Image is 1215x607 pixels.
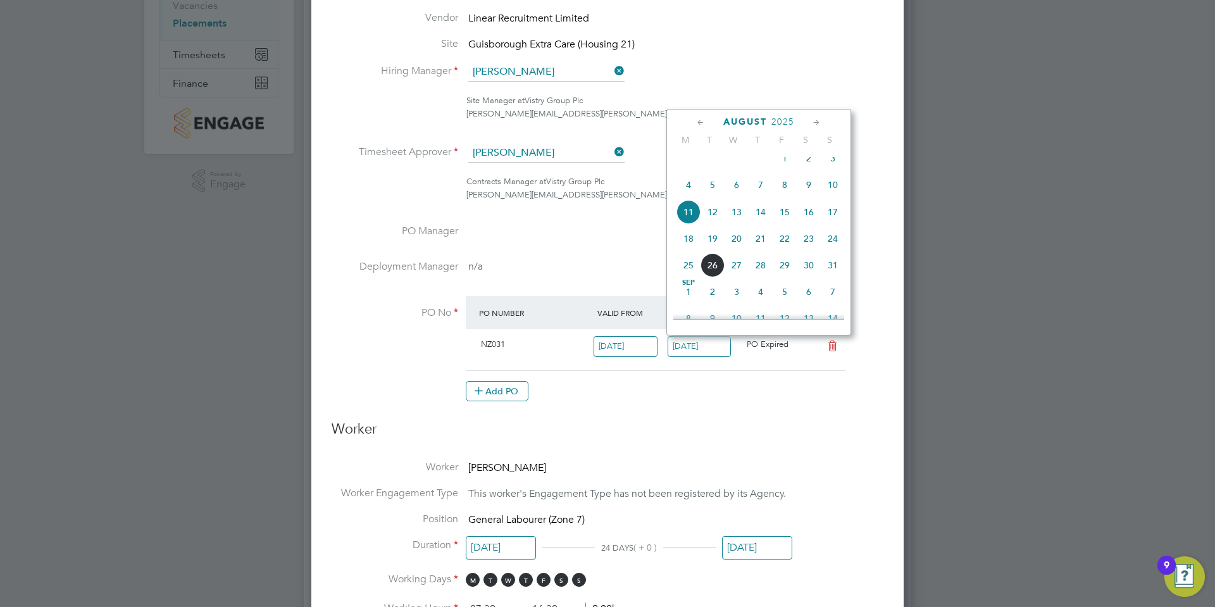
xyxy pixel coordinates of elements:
[794,134,818,146] span: S
[468,260,483,273] span: n/a
[466,189,735,200] span: [PERSON_NAME][EMAIL_ADDRESS][PERSON_NAME][DOMAIN_NAME]
[572,573,586,587] span: S
[468,487,786,500] span: This worker's Engagement Type has not been registered by its Agency.
[821,280,845,304] span: 7
[676,280,701,304] span: 1
[818,134,842,146] span: S
[821,173,845,197] span: 10
[466,95,525,106] span: Site Manager at
[594,336,657,357] input: Select one
[749,173,773,197] span: 7
[701,306,725,330] span: 9
[722,536,792,560] input: Select one
[749,306,773,330] span: 11
[821,253,845,277] span: 31
[773,200,797,224] span: 15
[725,253,749,277] span: 27
[332,306,458,320] label: PO No
[676,200,701,224] span: 11
[668,336,732,357] input: Select one
[725,280,749,304] span: 3
[797,227,821,251] span: 23
[821,146,845,170] span: 3
[676,173,701,197] span: 4
[332,146,458,159] label: Timesheet Approver
[468,461,546,474] span: [PERSON_NAME]
[773,306,797,330] span: 12
[332,260,458,273] label: Deployment Manager
[725,173,749,197] span: 6
[773,173,797,197] span: 8
[797,200,821,224] span: 16
[749,227,773,251] span: 21
[797,280,821,304] span: 6
[673,134,697,146] span: M
[797,146,821,170] span: 2
[773,146,797,170] span: 1
[546,176,604,187] span: Vistry Group Plc
[332,37,458,51] label: Site
[332,225,458,238] label: PO Manager
[749,200,773,224] span: 14
[721,134,745,146] span: W
[773,280,797,304] span: 5
[332,573,458,586] label: Working Days
[701,173,725,197] span: 5
[697,134,721,146] span: T
[466,176,546,187] span: Contracts Manager at
[749,253,773,277] span: 28
[797,173,821,197] span: 9
[468,63,625,82] input: Search for...
[332,461,458,474] label: Worker
[501,573,515,587] span: W
[676,227,701,251] span: 18
[821,200,845,224] span: 17
[797,253,821,277] span: 30
[676,253,701,277] span: 25
[797,306,821,330] span: 13
[466,108,883,121] div: [PERSON_NAME][EMAIL_ADDRESS][PERSON_NAME][DOMAIN_NAME]
[701,200,725,224] span: 12
[468,12,589,25] span: Linear Recruitment Limited
[633,542,657,553] span: ( + 0 )
[725,200,749,224] span: 13
[594,301,668,324] div: Valid From
[466,573,480,587] span: M
[466,536,536,560] input: Select one
[554,573,568,587] span: S
[1164,565,1169,582] div: 9
[701,280,725,304] span: 2
[773,253,797,277] span: 29
[821,227,845,251] span: 24
[537,573,551,587] span: F
[676,280,701,286] span: Sep
[468,513,585,526] span: General Labourer (Zone 7)
[701,227,725,251] span: 19
[332,539,458,552] label: Duration
[725,227,749,251] span: 20
[821,306,845,330] span: 14
[476,301,594,324] div: PO Number
[468,38,635,51] span: Guisborough Extra Care (Housing 21)
[332,487,458,500] label: Worker Engagement Type
[483,573,497,587] span: T
[481,339,505,349] span: NZ031
[1164,556,1205,597] button: Open Resource Center, 9 new notifications
[519,573,533,587] span: T
[747,339,788,349] span: PO Expired
[749,280,773,304] span: 4
[332,65,458,78] label: Hiring Manager
[332,513,458,526] label: Position
[466,381,528,401] button: Add PO
[725,306,749,330] span: 10
[723,116,767,127] span: August
[332,11,458,25] label: Vendor
[332,420,883,449] h3: Worker
[769,134,794,146] span: F
[745,134,769,146] span: T
[701,253,725,277] span: 26
[771,116,794,127] span: 2025
[468,144,625,163] input: Search for...
[676,306,701,330] span: 8
[601,542,633,553] span: 24 DAYS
